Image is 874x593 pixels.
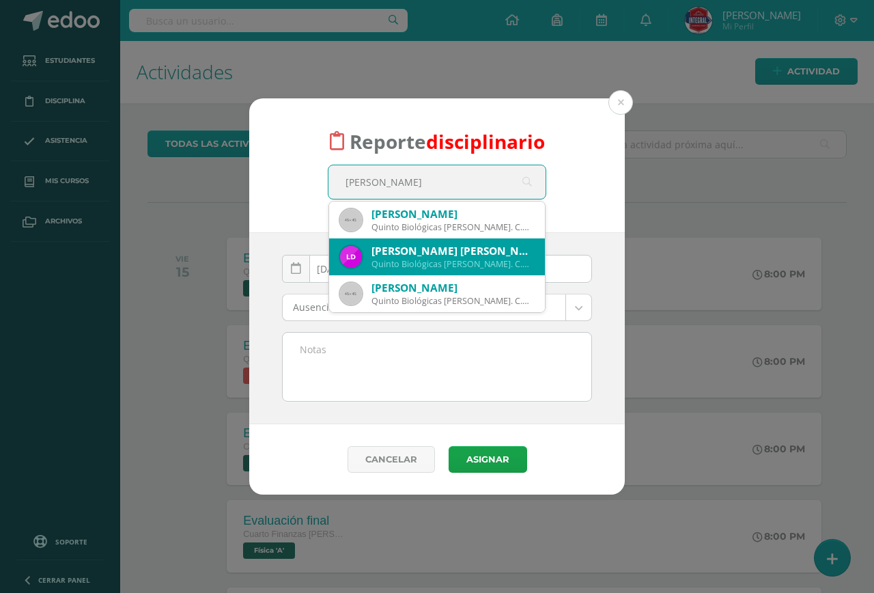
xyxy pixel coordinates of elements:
[426,128,545,154] font: disciplinario
[371,244,534,258] div: [PERSON_NAME] [PERSON_NAME]
[371,281,534,295] div: [PERSON_NAME]
[340,283,362,305] img: 45x45
[283,294,591,320] a: Ausencia injustificada
[449,446,527,473] button: Asignar
[328,165,546,199] input: Busca un estudiante aquí...
[350,128,545,154] span: Reporte
[340,246,362,268] img: dccf451691a871d4dec31cbe28dd0c2a.png
[340,209,362,231] img: 45x45
[371,258,534,270] div: Quinto Biológicas [PERSON_NAME]. C.C.L.L. en Ciencias Biológicas 22LAdB01
[371,207,534,221] div: [PERSON_NAME]
[608,90,633,115] button: Close (Esc)
[293,294,555,320] span: Ausencia injustificada
[371,221,534,233] div: Quinto Biológicas [PERSON_NAME]. C.C.L.L. en Ciencias Biológicas 17ML210
[371,295,534,307] div: Quinto Biológicas [PERSON_NAME]. C.C.L.L. en Ciencias Biológicas 17ML210
[348,446,435,473] a: Cancelar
